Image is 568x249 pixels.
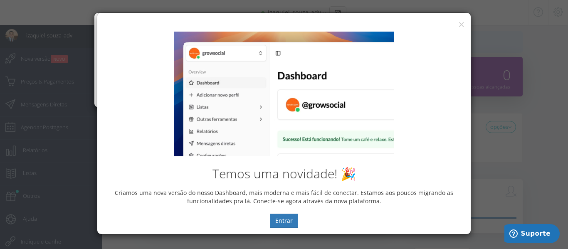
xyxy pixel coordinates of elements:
h2: Temos uma novidade! 🎉 [104,167,464,180]
iframe: Abre um widget para que você possa encontrar mais informações [504,224,560,245]
p: Criamos uma nova versão do nosso Dashboard, mais moderna e mais fácil de conectar. Estamos aos po... [104,189,464,205]
button: Entrar [270,214,298,228]
img: New Dashboard [174,32,394,156]
button: × [458,19,464,30]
